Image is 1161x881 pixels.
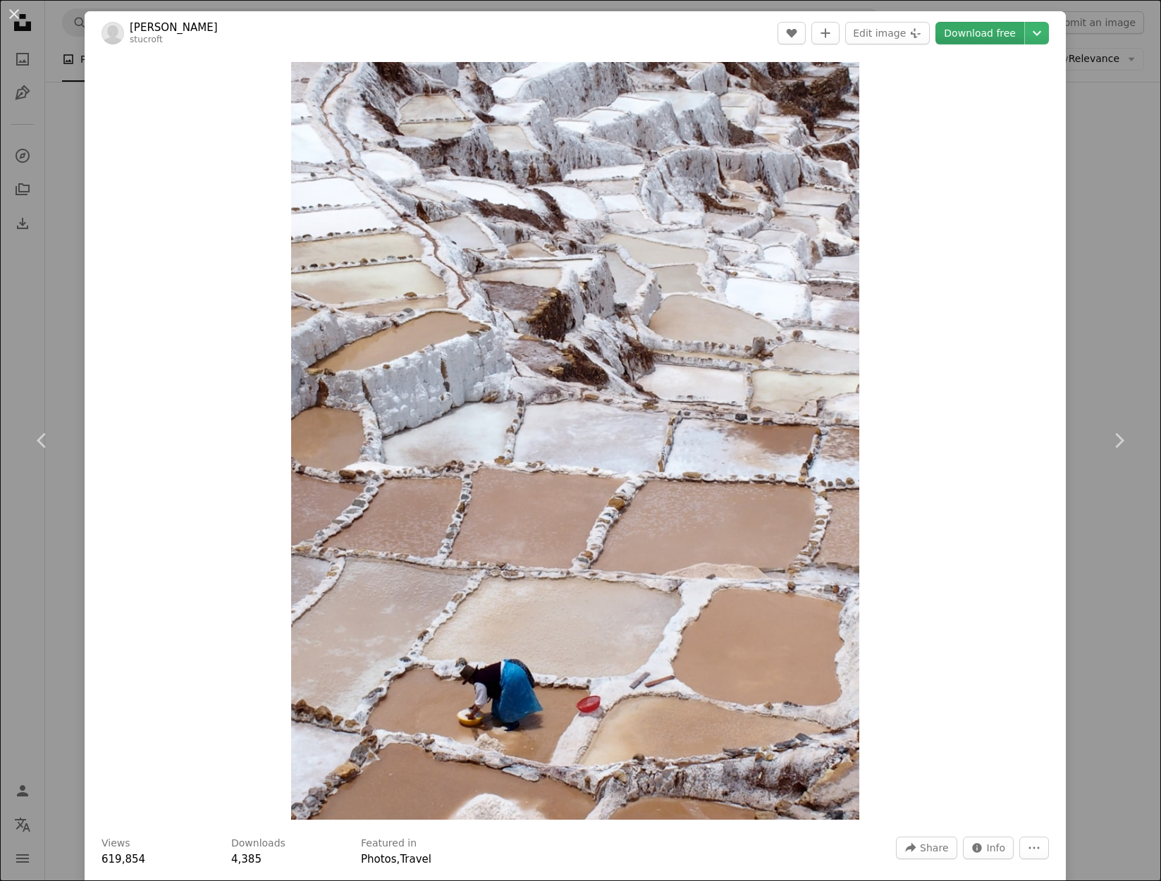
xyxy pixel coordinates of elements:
[102,22,124,44] img: Go to Stuart Croft's profile
[920,837,948,858] span: Share
[102,837,130,851] h3: Views
[130,20,218,35] a: [PERSON_NAME]
[1076,373,1161,508] a: Next
[361,837,417,851] h3: Featured in
[400,853,431,865] a: Travel
[130,35,163,44] a: stucroft
[291,62,859,820] button: Zoom in on this image
[987,837,1006,858] span: Info
[231,853,262,865] span: 4,385
[102,853,145,865] span: 619,854
[778,22,806,44] button: Like
[935,22,1024,44] a: Download free
[1019,837,1049,859] button: More Actions
[291,62,859,820] img: person on standing on mountain terraces
[231,837,285,851] h3: Downloads
[361,853,397,865] a: Photos
[811,22,840,44] button: Add to Collection
[397,853,400,865] span: ,
[1025,22,1049,44] button: Choose download size
[896,837,957,859] button: Share this image
[845,22,930,44] button: Edit image
[963,837,1014,859] button: Stats about this image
